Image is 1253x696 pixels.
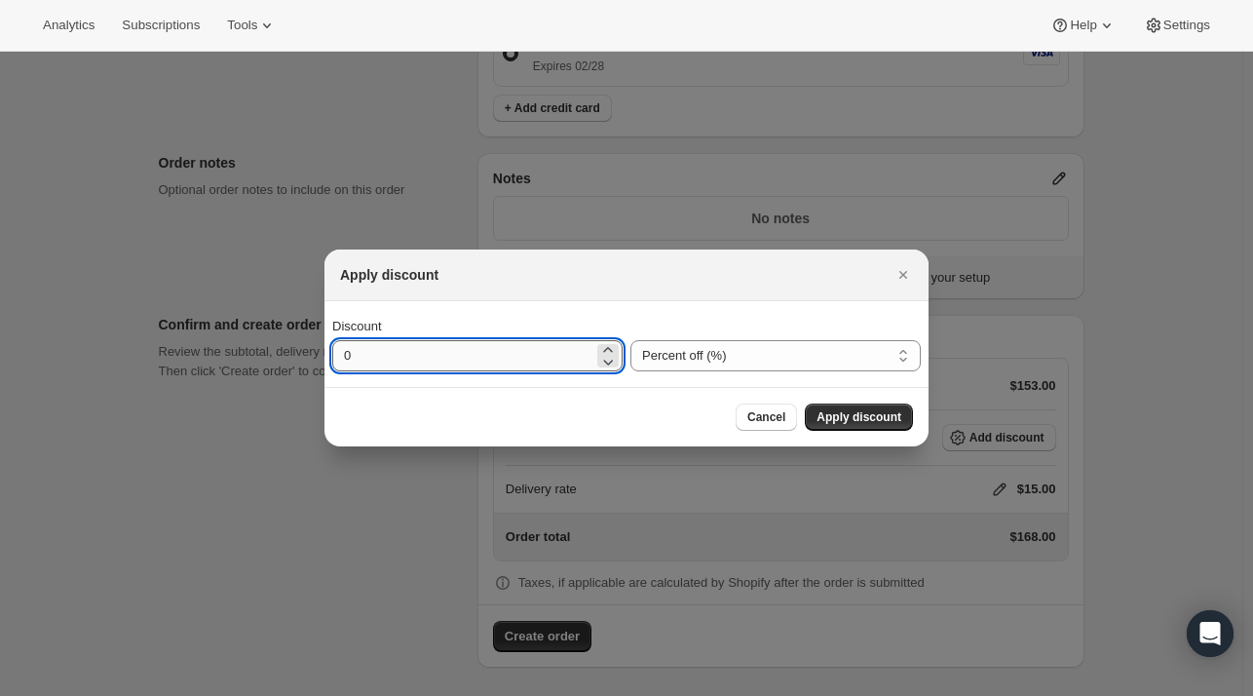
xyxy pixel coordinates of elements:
[110,12,211,39] button: Subscriptions
[1039,12,1127,39] button: Help
[1187,610,1234,657] div: Open Intercom Messenger
[332,319,382,333] span: Discount
[805,404,913,431] button: Apply discount
[31,12,106,39] button: Analytics
[1163,18,1210,33] span: Settings
[215,12,288,39] button: Tools
[340,265,438,285] h2: Apply discount
[1070,18,1096,33] span: Help
[747,409,785,425] span: Cancel
[227,18,257,33] span: Tools
[816,409,901,425] span: Apply discount
[122,18,200,33] span: Subscriptions
[890,261,917,289] button: Close
[736,404,797,431] button: Cancel
[43,18,95,33] span: Analytics
[1132,12,1222,39] button: Settings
